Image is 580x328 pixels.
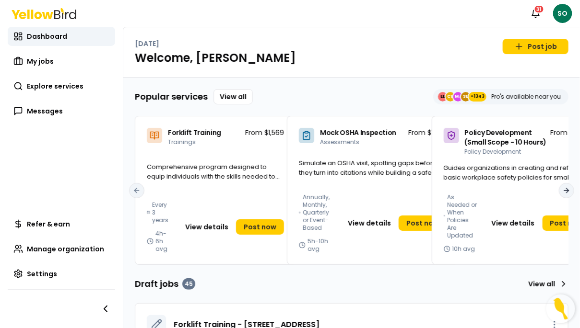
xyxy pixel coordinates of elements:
span: Annually, Monthly, Quarterly or Event-Based [303,193,334,232]
div: 45 [182,278,195,290]
span: Trainings [168,138,196,146]
a: View all [213,89,253,104]
span: SO [553,4,572,23]
button: 31 [526,4,545,23]
a: Post now [236,219,284,235]
span: EE [438,92,448,102]
span: Comprehensive program designed to equip individuals with the skills needed to safely operate a fo... [147,162,280,190]
p: From $1,569 [245,128,284,137]
span: CE [446,92,455,102]
span: 4h-6h avg [155,230,172,253]
span: Explore services [27,81,83,91]
a: Manage organization [8,239,115,259]
span: Policy Development (Small Scope - 10 Hours) [465,128,547,147]
a: Explore services [8,77,115,96]
span: MJ [453,92,463,102]
span: As Needed or When Policies Are Updated [447,193,478,239]
button: Open Resource Center [546,294,575,323]
a: View all [524,276,568,292]
p: Pro's available near you [491,93,561,101]
a: Post job [503,39,568,54]
span: Simulate an OSHA visit, spotting gaps before they turn into citations while building a safer work... [299,158,438,186]
a: Dashboard [8,27,115,46]
span: Messages [27,106,63,116]
span: My jobs [27,57,54,66]
span: Policy Development [465,147,521,156]
span: Manage organization [27,244,104,254]
a: Settings [8,264,115,283]
button: View details [342,215,397,231]
span: Assessments [320,138,359,146]
span: Mock OSHA Inspection [320,128,396,137]
span: SE [461,92,471,102]
a: Post now [399,215,447,231]
span: Forklift Training [168,128,221,137]
span: Settings [27,269,57,279]
p: From $1,562 [408,128,447,137]
span: +1343 [471,92,485,102]
span: Every 3 years [152,201,172,224]
span: Post now [244,222,276,232]
button: View details [179,219,234,235]
h3: Draft jobs [135,277,195,291]
button: View details [486,215,541,231]
span: Dashboard [27,32,67,41]
span: 5h-10h avg [308,238,334,253]
h3: Popular services [135,90,208,103]
span: Post now [406,218,439,228]
div: 31 [534,5,544,13]
span: Refer & earn [27,219,70,229]
a: My jobs [8,52,115,71]
h1: Welcome, [PERSON_NAME] [135,50,568,66]
a: Messages [8,102,115,121]
a: Refer & earn [8,215,115,234]
p: [DATE] [135,39,159,48]
span: 10h avg [452,245,475,253]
